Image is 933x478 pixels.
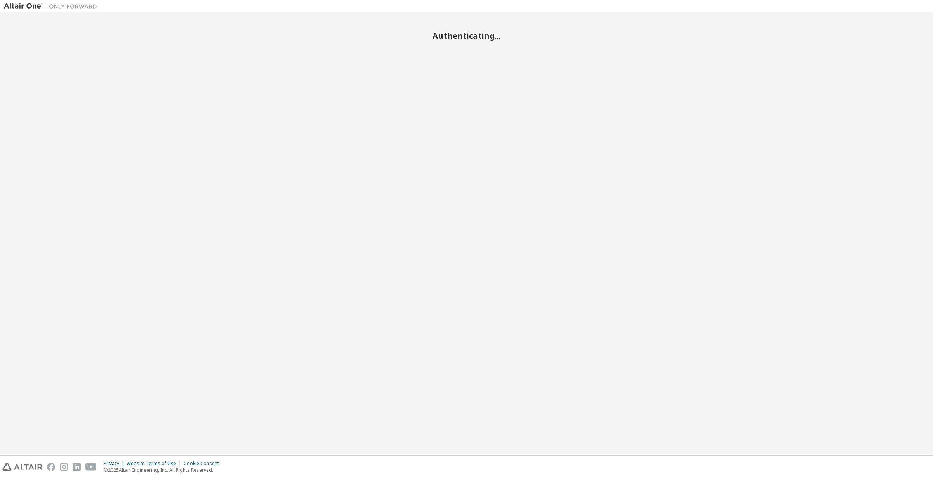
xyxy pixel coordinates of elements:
div: Website Terms of Use [127,461,184,467]
img: altair_logo.svg [2,463,42,471]
p: © 2025 Altair Engineering, Inc. All Rights Reserved. [104,467,224,473]
img: Altair One [4,2,101,10]
h2: Authenticating... [4,31,929,41]
img: youtube.svg [85,463,97,471]
div: Cookie Consent [184,461,224,467]
img: instagram.svg [60,463,68,471]
img: linkedin.svg [73,463,81,471]
img: facebook.svg [47,463,55,471]
div: Privacy [104,461,127,467]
